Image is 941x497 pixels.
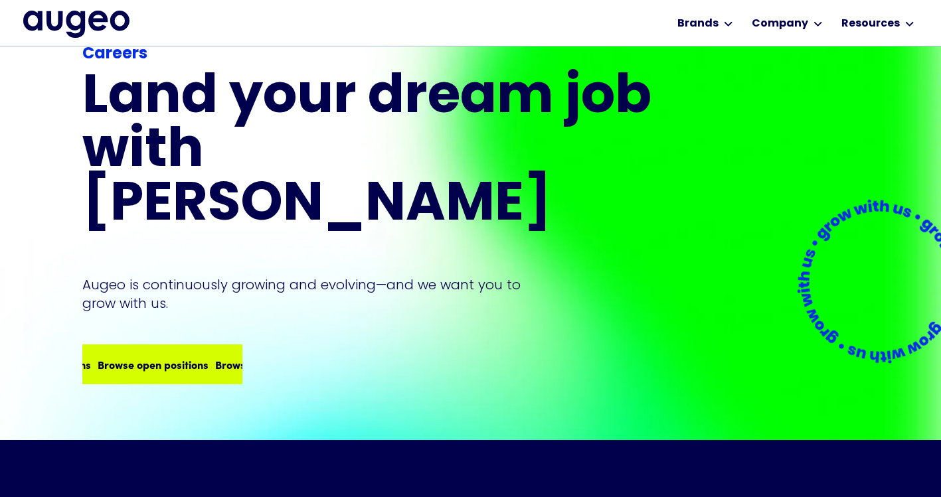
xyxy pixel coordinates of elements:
[23,11,129,37] img: Augeo's full logo in midnight blue.
[82,344,242,384] a: Browse open positionsBrowse open positions
[82,275,539,313] p: Augeo is continuously growing and evolving—and we want you to grow with us.
[677,16,719,32] div: Brands
[841,16,900,32] div: Resources
[23,11,129,37] a: home
[82,46,147,62] strong: Careers
[752,16,808,32] div: Company
[64,356,175,372] div: Browse open positions
[82,72,656,233] h1: Land your dream job﻿ with [PERSON_NAME]
[181,356,292,372] div: Browse open positions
